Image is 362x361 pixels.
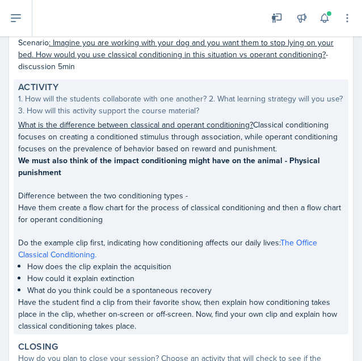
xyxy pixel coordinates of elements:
[18,37,344,73] p: Scenario - discussion 5min
[18,237,344,261] p: Do the example clip first, indicating how conditioning affects our daily lives:
[18,155,320,178] strong: We must also think of the impact conditioning might have on the animal - Physical punishment
[27,273,344,284] p: How could it explain extinction
[18,119,344,155] p: Classical conditioning focuses on creating a conditioned stimulus through association, while oper...
[27,284,344,296] p: What do you think could be a spontaneous recovery
[18,37,334,60] u: : Imagine you are working with your dog and you want them to stop lying on your bed. How would yo...
[18,82,58,93] label: Activity
[18,341,58,352] label: Closing
[27,261,344,273] p: How does the clip explain the acquisition
[18,93,344,117] div: 1. How will the students collaborate with one another? 2. What learning strategy will you use? 3....
[18,119,253,130] u: What is the difference between classical and operant conditioning?
[18,296,344,332] p: Have the student find a clip from their favorite show, then explain how conditioning takes place ...
[18,202,344,226] p: Have them create a flow chart for the process of classical conditioning and then a flow chart for...
[18,237,317,260] a: The Office Classical Conditioning.
[18,190,344,202] p: Difference between the two conditioning types -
